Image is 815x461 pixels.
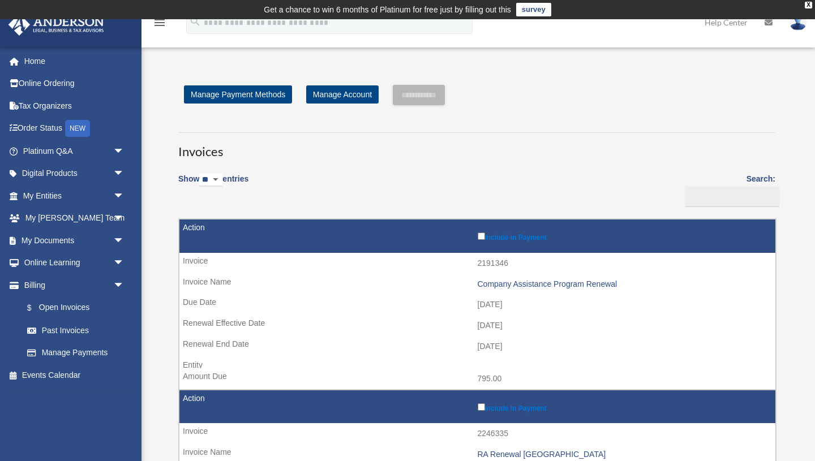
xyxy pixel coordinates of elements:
a: My Entitiesarrow_drop_down [8,184,141,207]
span: $ [33,301,39,315]
td: 795.00 [179,368,775,390]
td: [DATE] [179,336,775,357]
select: Showentries [199,174,222,187]
span: arrow_drop_down [113,207,136,230]
span: arrow_drop_down [113,252,136,275]
label: Show entries [178,172,248,198]
a: Past Invoices [16,319,136,342]
a: Manage Account [306,85,379,104]
a: Tax Organizers [8,94,141,117]
span: arrow_drop_down [113,162,136,186]
a: Manage Payments [16,342,136,364]
label: Search: [681,172,775,207]
div: Company Assistance Program Renewal [478,279,770,289]
div: Get a chance to win 6 months of Platinum for free just by filling out this [264,3,511,16]
div: RA Renewal [GEOGRAPHIC_DATA] [478,450,770,459]
a: My Documentsarrow_drop_down [8,229,141,252]
div: NEW [65,120,90,137]
input: Include in Payment [478,403,485,411]
i: search [189,15,201,28]
h3: Invoices [178,132,775,161]
a: Digital Productsarrow_drop_down [8,162,141,185]
a: Home [8,50,141,72]
td: [DATE] [179,315,775,337]
img: User Pic [790,14,807,31]
input: Search: [685,186,779,208]
a: Online Learningarrow_drop_down [8,252,141,274]
span: arrow_drop_down [113,274,136,297]
span: arrow_drop_down [113,229,136,252]
a: $Open Invoices [16,296,130,320]
a: My [PERSON_NAME] Teamarrow_drop_down [8,207,141,230]
span: arrow_drop_down [113,140,136,163]
span: arrow_drop_down [113,184,136,208]
a: menu [153,20,166,29]
a: survey [516,3,551,16]
a: Events Calendar [8,364,141,386]
a: Online Ordering [8,72,141,95]
a: Manage Payment Methods [184,85,292,104]
a: Order StatusNEW [8,117,141,140]
input: Include in Payment [478,232,485,240]
div: close [805,2,812,8]
i: menu [153,16,166,29]
a: Billingarrow_drop_down [8,274,136,296]
td: [DATE] [179,294,775,316]
td: 2246335 [179,423,775,445]
label: Include in Payment [478,230,770,242]
label: Include in Payment [478,401,770,412]
img: Anderson Advisors Platinum Portal [5,14,108,36]
a: Platinum Q&Aarrow_drop_down [8,140,141,162]
td: 2191346 [179,253,775,274]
